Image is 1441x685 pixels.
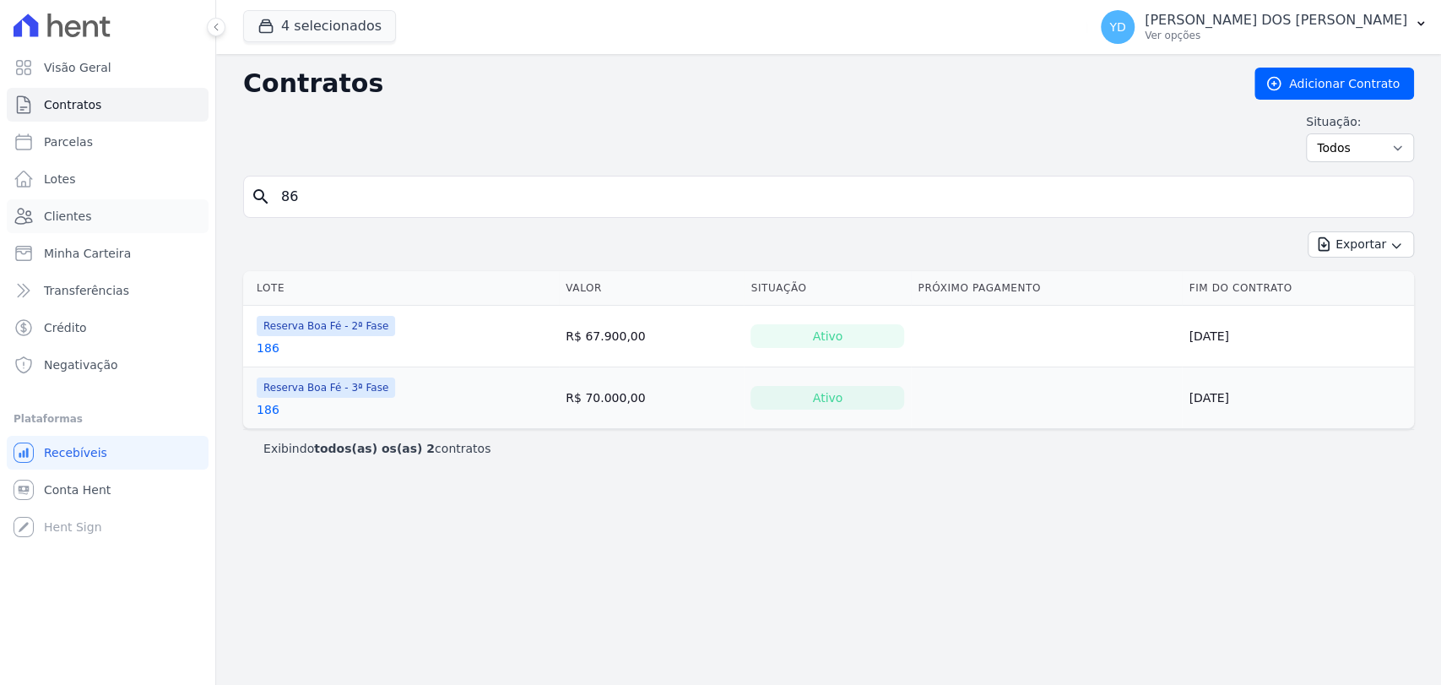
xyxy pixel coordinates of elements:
[314,442,435,455] b: todos(as) os(as) 2
[14,409,202,429] div: Plataformas
[1182,367,1414,429] td: [DATE]
[7,311,209,345] a: Crédito
[44,96,101,113] span: Contratos
[7,348,209,382] a: Negativação
[251,187,271,207] i: search
[243,271,559,306] th: Lote
[1087,3,1441,51] button: YD [PERSON_NAME] DOS [PERSON_NAME] Ver opções
[44,319,87,336] span: Crédito
[257,316,395,336] span: Reserva Boa Fé - 2ª Fase
[271,180,1406,214] input: Buscar por nome do lote
[7,199,209,233] a: Clientes
[44,171,76,188] span: Lotes
[1145,29,1407,42] p: Ver opções
[7,162,209,196] a: Lotes
[44,59,111,76] span: Visão Geral
[44,282,129,299] span: Transferências
[7,473,209,507] a: Conta Hent
[559,306,744,367] td: R$ 67.900,00
[7,436,209,470] a: Recebíveis
[559,271,744,306] th: Valor
[744,271,911,306] th: Situação
[44,133,93,150] span: Parcelas
[911,271,1182,306] th: Próximo Pagamento
[7,51,209,84] a: Visão Geral
[44,444,107,461] span: Recebíveis
[44,356,118,373] span: Negativação
[44,208,91,225] span: Clientes
[257,340,279,356] a: 186
[750,386,904,410] div: Ativo
[750,324,904,348] div: Ativo
[7,125,209,159] a: Parcelas
[257,378,395,398] span: Reserva Boa Fé - 3ª Fase
[1109,21,1125,33] span: YD
[263,440,490,457] p: Exibindo contratos
[1182,271,1414,306] th: Fim do Contrato
[1254,68,1414,100] a: Adicionar Contrato
[44,245,131,262] span: Minha Carteira
[1306,113,1414,130] label: Situação:
[243,68,1227,99] h2: Contratos
[1145,12,1407,29] p: [PERSON_NAME] DOS [PERSON_NAME]
[44,481,111,498] span: Conta Hent
[243,10,396,42] button: 4 selecionados
[257,401,279,418] a: 186
[7,88,209,122] a: Contratos
[559,367,744,429] td: R$ 70.000,00
[1308,231,1414,258] button: Exportar
[7,274,209,307] a: Transferências
[1182,306,1414,367] td: [DATE]
[7,236,209,270] a: Minha Carteira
